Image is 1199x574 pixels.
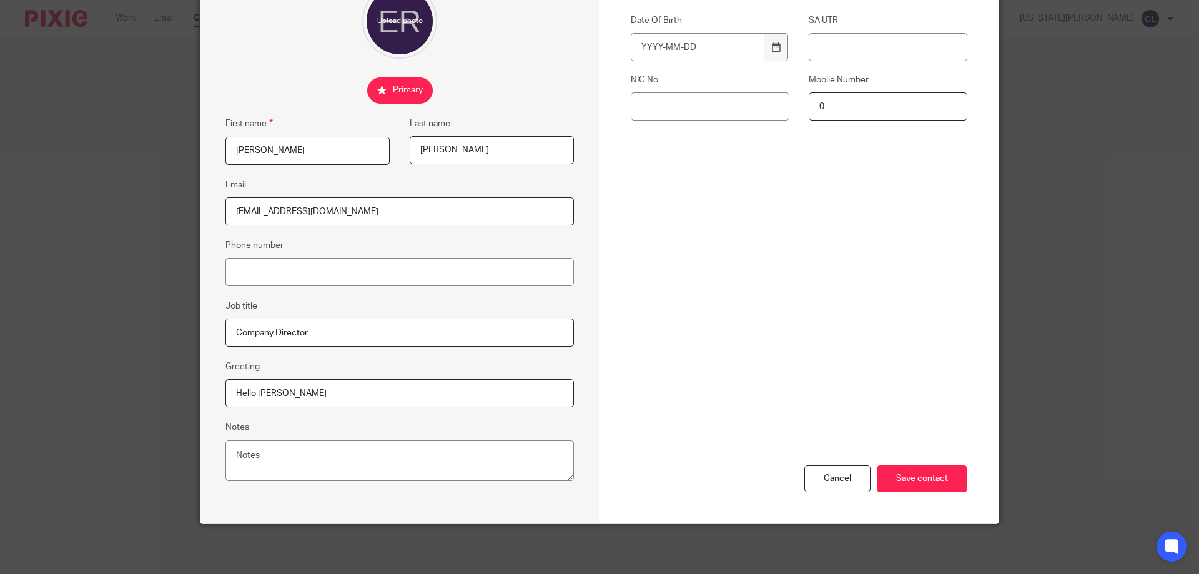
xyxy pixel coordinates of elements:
[225,179,246,191] label: Email
[225,421,249,433] label: Notes
[225,360,260,373] label: Greeting
[225,379,574,407] input: e.g. Dear Mrs. Appleseed or Hi Sam
[631,74,789,86] label: NIC No
[877,465,967,492] input: Save contact
[225,239,284,252] label: Phone number
[809,14,967,27] label: SA UTR
[809,74,967,86] label: Mobile Number
[631,33,764,61] input: YYYY-MM-DD
[631,14,789,27] label: Date Of Birth
[410,117,450,130] label: Last name
[804,465,871,492] div: Cancel
[225,116,273,131] label: First name
[225,300,257,312] label: Job title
